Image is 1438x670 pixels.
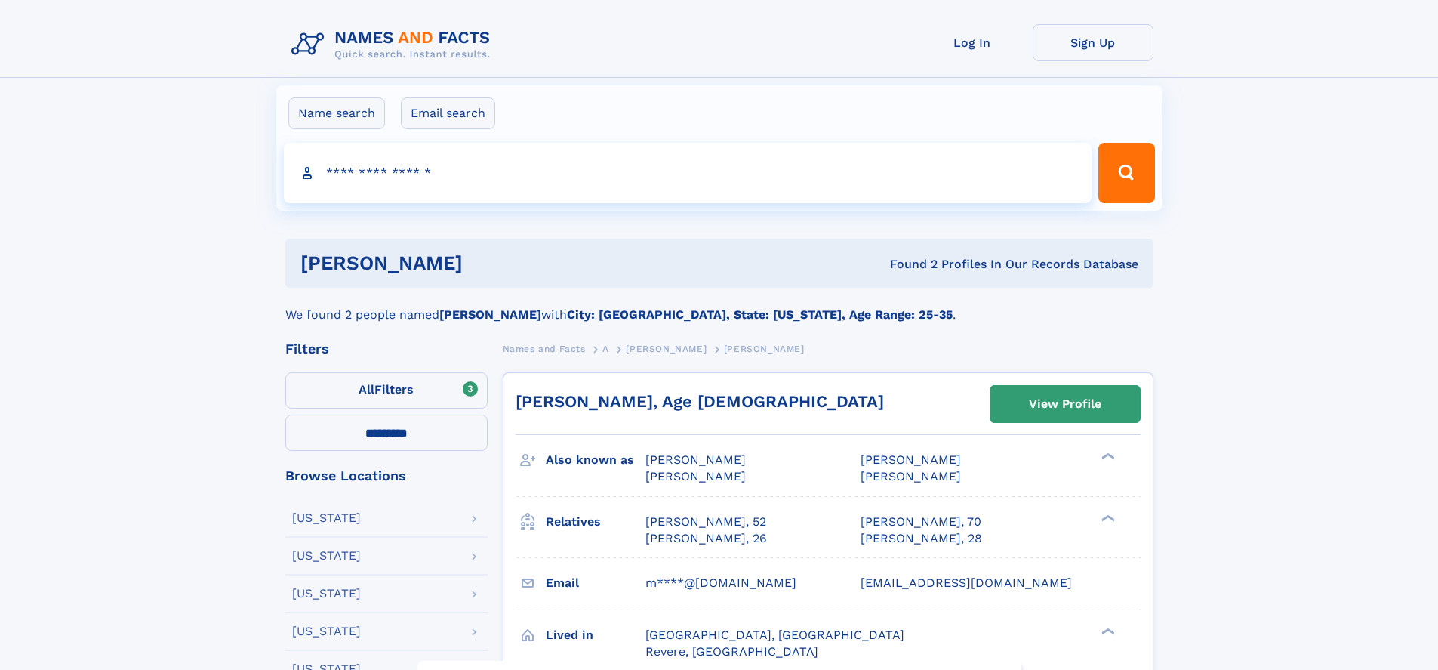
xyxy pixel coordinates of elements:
[1098,452,1116,462] div: ❯
[861,514,981,530] a: [PERSON_NAME], 70
[567,307,953,322] b: City: [GEOGRAPHIC_DATA], State: [US_STATE], Age Range: 25-35
[288,97,385,129] label: Name search
[285,24,503,65] img: Logo Names and Facts
[1098,626,1116,636] div: ❯
[1033,24,1153,61] a: Sign Up
[602,344,609,354] span: A
[516,392,884,411] a: [PERSON_NAME], Age [DEMOGRAPHIC_DATA]
[626,344,707,354] span: [PERSON_NAME]
[284,143,1092,203] input: search input
[1029,387,1101,421] div: View Profile
[285,342,488,356] div: Filters
[546,509,645,535] h3: Relatives
[285,288,1153,324] div: We found 2 people named with .
[724,344,805,354] span: [PERSON_NAME]
[861,469,961,483] span: [PERSON_NAME]
[359,382,374,397] span: All
[300,254,676,273] h1: [PERSON_NAME]
[285,469,488,483] div: Browse Locations
[861,452,961,467] span: [PERSON_NAME]
[439,307,541,322] b: [PERSON_NAME]
[990,386,1140,422] a: View Profile
[645,452,746,467] span: [PERSON_NAME]
[645,469,746,483] span: [PERSON_NAME]
[292,550,361,562] div: [US_STATE]
[292,625,361,638] div: [US_STATE]
[546,447,645,473] h3: Also known as
[503,339,586,358] a: Names and Facts
[861,530,982,547] a: [PERSON_NAME], 28
[626,339,707,358] a: [PERSON_NAME]
[1098,143,1154,203] button: Search Button
[401,97,495,129] label: Email search
[546,570,645,596] h3: Email
[285,372,488,409] label: Filters
[1098,513,1116,523] div: ❯
[645,628,904,642] span: [GEOGRAPHIC_DATA], [GEOGRAPHIC_DATA]
[292,588,361,600] div: [US_STATE]
[676,256,1138,273] div: Found 2 Profiles In Our Records Database
[546,622,645,648] h3: Lived in
[645,530,767,547] a: [PERSON_NAME], 26
[645,644,818,659] span: Revere, [GEOGRAPHIC_DATA]
[292,512,361,524] div: [US_STATE]
[912,24,1033,61] a: Log In
[645,514,766,530] a: [PERSON_NAME], 52
[861,576,1072,590] span: [EMAIL_ADDRESS][DOMAIN_NAME]
[602,339,609,358] a: A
